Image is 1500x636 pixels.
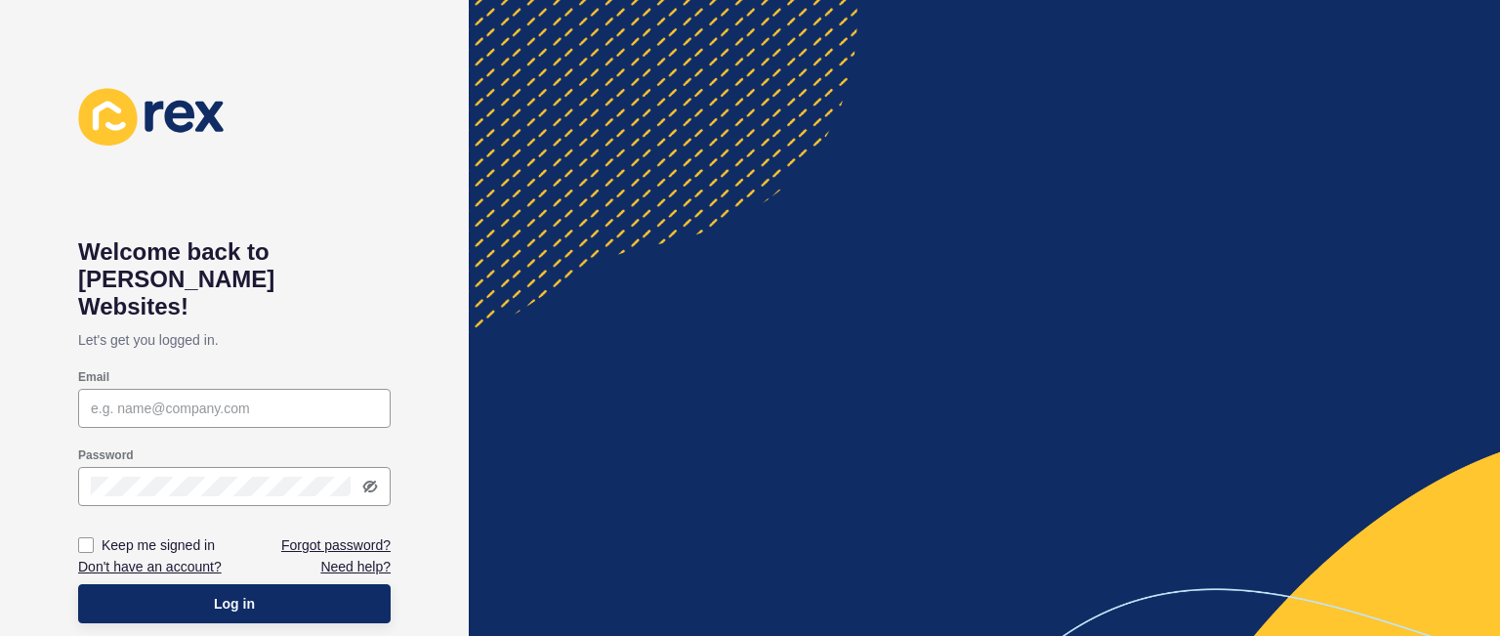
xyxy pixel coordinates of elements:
a: Forgot password? [281,535,391,555]
button: Log in [78,584,391,623]
h1: Welcome back to [PERSON_NAME] Websites! [78,238,391,320]
a: Need help? [320,557,391,576]
a: Don't have an account? [78,557,222,576]
span: Log in [214,594,255,614]
input: e.g. name@company.com [91,399,378,418]
p: Let's get you logged in. [78,320,391,360]
label: Keep me signed in [102,535,215,555]
label: Password [78,447,134,463]
label: Email [78,369,109,385]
